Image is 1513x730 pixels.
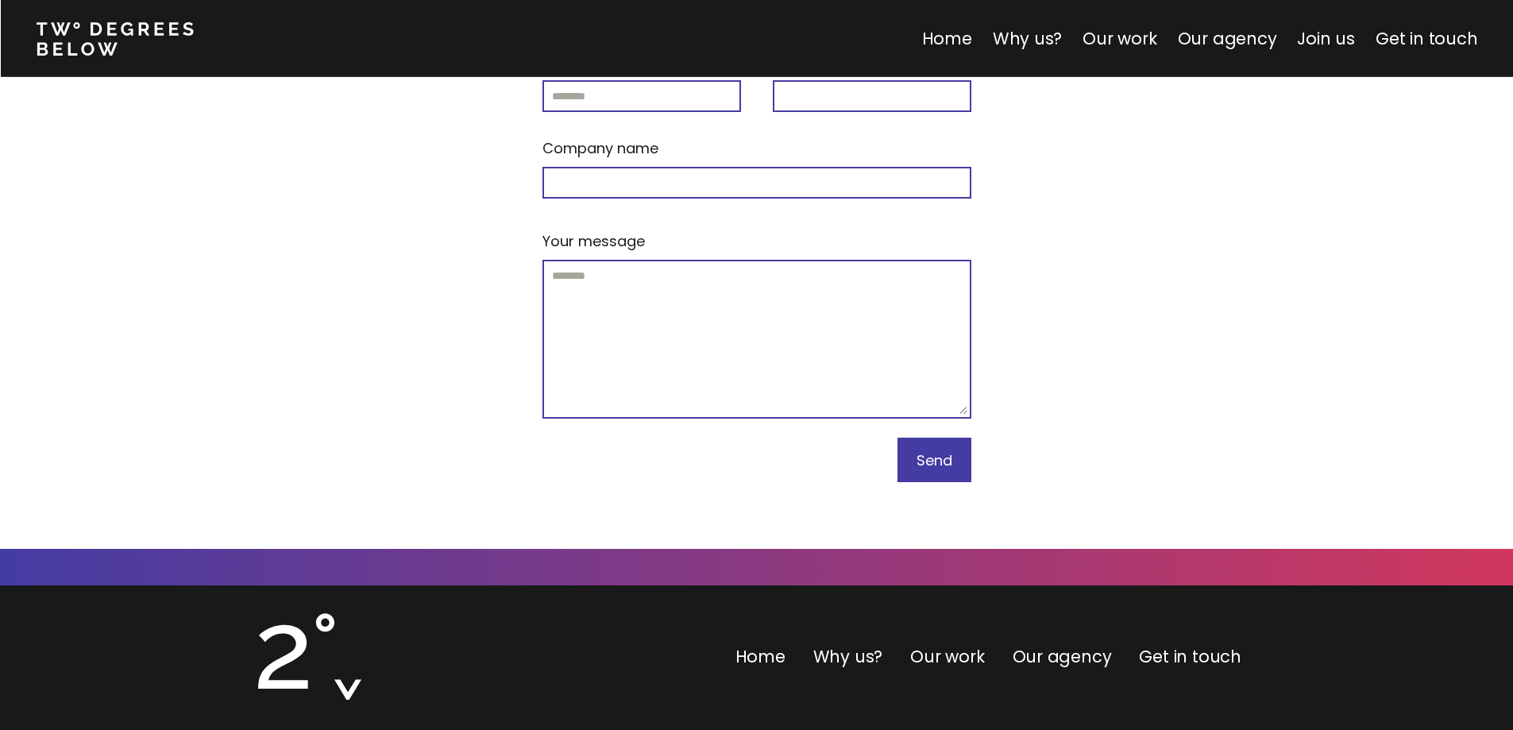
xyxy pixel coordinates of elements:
a: Why us? [992,27,1062,50]
button: Send [897,438,971,482]
a: Our work [1083,27,1156,50]
a: Our agency [1013,645,1112,668]
p: Company name [542,137,658,159]
input: Phone number [773,80,971,112]
a: Get in touch [1376,27,1477,50]
a: Our work [910,645,984,668]
a: Home [735,645,785,668]
input: Company name [542,167,971,199]
a: Get in touch [1139,645,1241,668]
input: Email [542,80,741,112]
span: Send [917,450,952,470]
textarea: Your message [542,260,971,419]
p: Your message [542,230,645,252]
a: Why us? [813,645,883,668]
a: Join us [1297,27,1355,50]
a: Home [921,27,971,50]
a: Our agency [1177,27,1276,50]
